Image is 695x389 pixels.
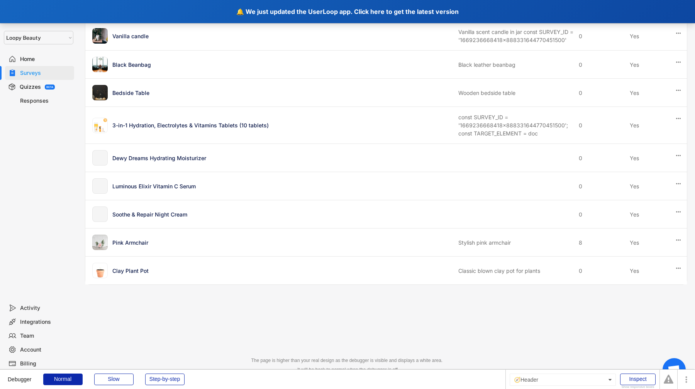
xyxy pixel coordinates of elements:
[579,61,625,69] div: 0
[579,238,625,247] div: 8
[20,346,71,353] div: Account
[8,370,32,382] div: Debugger
[112,267,454,275] div: Clay Plant Pot
[112,182,454,190] div: Luminous Elixir Vitamin C Serum
[458,61,574,69] div: Black leather beanbag
[630,32,668,40] div: Yes
[630,182,668,190] div: Yes
[20,332,71,340] div: Team
[630,61,668,69] div: Yes
[46,86,53,88] div: BETA
[112,154,454,162] div: Dewy Dreams Hydrating Moisturizer
[579,154,625,162] div: 0
[20,97,71,105] div: Responses
[112,238,454,247] div: Pink Armchair
[145,374,185,385] div: Step-by-step
[458,89,574,97] div: Wooden bedside table
[112,89,454,97] div: Bedside Table
[458,267,574,275] div: Classic blown clay pot for plants
[458,28,574,44] div: Vanilla scent candle in jar const SURVEY_ID = '1669236668418x888331644770451500'
[630,154,668,162] div: Yes
[112,210,454,218] div: Soothe & Repair Night Cream
[20,69,71,77] div: Surveys
[630,210,668,218] div: Yes
[458,113,574,137] div: const SURVEY_ID = '1669236668418x888331644770451500'; const TARGET_ELEMENT = doc
[579,182,625,190] div: 0
[630,121,668,129] div: Yes
[20,318,71,326] div: Integrations
[579,121,625,129] div: 0
[630,238,668,247] div: Yes
[94,374,134,385] div: Slow
[630,89,668,97] div: Yes
[20,360,71,367] div: Billing
[663,358,686,381] div: Open chat
[20,83,41,91] div: Quizzes
[579,32,625,40] div: 0
[20,304,71,312] div: Activity
[112,32,454,40] div: Vanilla candle
[620,386,656,389] div: Show responsive boxes
[112,61,454,69] div: Black Beanbag
[458,238,574,247] div: Stylish pink armchair
[579,210,625,218] div: 0
[20,56,71,63] div: Home
[43,374,83,385] div: Normal
[510,374,616,386] div: 🧭Header
[579,267,625,275] div: 0
[630,267,668,275] div: Yes
[620,374,656,385] div: Inspect
[579,89,625,97] div: 0
[112,121,454,129] div: 3-in-1 Hydration, Electrolytes & Vitamins Tablets (10 tablets)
